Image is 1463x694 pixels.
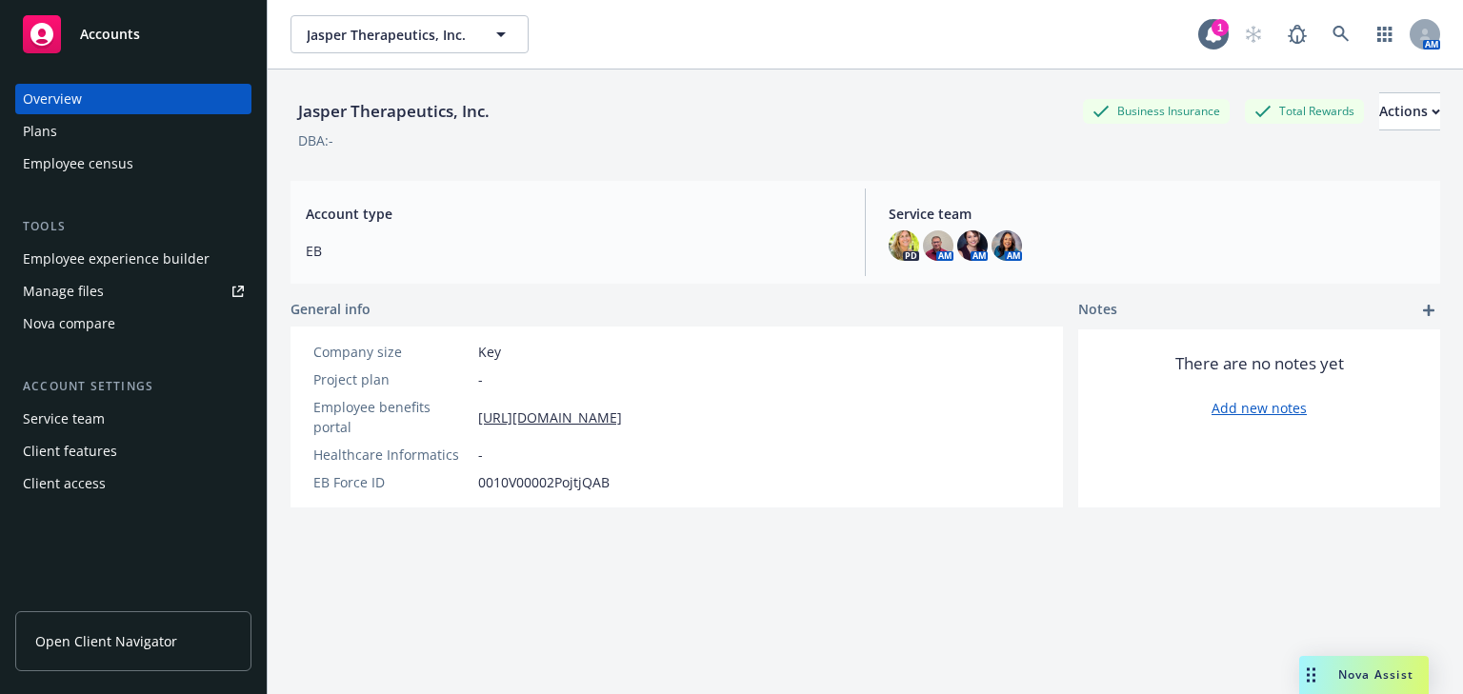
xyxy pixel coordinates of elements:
[15,149,251,179] a: Employee census
[313,445,471,465] div: Healthcare Informatics
[15,217,251,236] div: Tools
[1338,666,1413,683] span: Nova Assist
[306,204,842,224] span: Account type
[23,244,210,274] div: Employee experience builder
[1078,299,1117,322] span: Notes
[923,230,953,261] img: photo
[15,377,251,396] div: Account settings
[1299,656,1323,694] div: Drag to move
[23,404,105,434] div: Service team
[313,397,471,437] div: Employee benefits portal
[992,230,1022,261] img: photo
[478,445,483,465] span: -
[1379,93,1440,129] div: Actions
[23,276,104,307] div: Manage files
[15,468,251,499] a: Client access
[478,472,610,492] span: 0010V00002PojtjQAB
[15,116,251,147] a: Plans
[313,369,471,389] div: Project plan
[15,308,251,339] a: Nova compare
[291,299,371,319] span: General info
[307,25,471,45] span: Jasper Therapeutics, Inc.
[478,342,501,362] span: Key
[1366,15,1404,53] a: Switch app
[1417,299,1440,322] a: add
[291,15,529,53] button: Jasper Therapeutics, Inc.
[23,149,133,179] div: Employee census
[80,27,140,42] span: Accounts
[15,276,251,307] a: Manage files
[35,631,177,651] span: Open Client Navigator
[478,407,622,427] a: [URL][DOMAIN_NAME]
[1245,99,1364,123] div: Total Rewards
[23,84,82,114] div: Overview
[291,99,497,124] div: Jasper Therapeutics, Inc.
[889,204,1425,224] span: Service team
[23,116,57,147] div: Plans
[1083,99,1230,123] div: Business Insurance
[15,244,251,274] a: Employee experience builder
[15,436,251,466] a: Client features
[1234,15,1273,53] a: Start snowing
[1175,352,1344,375] span: There are no notes yet
[1212,398,1307,418] a: Add new notes
[23,436,117,466] div: Client features
[23,308,115,339] div: Nova compare
[15,8,251,61] a: Accounts
[306,241,842,261] span: EB
[15,84,251,114] a: Overview
[313,472,471,492] div: EB Force ID
[889,230,919,261] img: photo
[1212,19,1229,36] div: 1
[15,404,251,434] a: Service team
[1379,92,1440,130] button: Actions
[1322,15,1360,53] a: Search
[23,468,106,499] div: Client access
[1299,656,1429,694] button: Nova Assist
[298,130,333,150] div: DBA: -
[478,369,483,389] span: -
[1278,15,1316,53] a: Report a Bug
[957,230,988,261] img: photo
[313,342,471,362] div: Company size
